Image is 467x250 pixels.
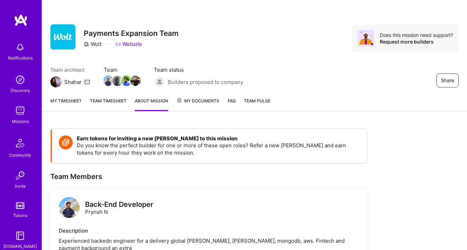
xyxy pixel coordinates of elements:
a: Team Member Avatar [131,75,140,87]
span: Team status [154,66,243,73]
img: Team Member Avatar [130,76,141,86]
img: logo [14,14,28,26]
a: logo [59,197,80,220]
span: My Documents [177,97,219,105]
span: Team Pulse [244,98,270,103]
img: Token icon [59,135,73,149]
div: Tokens [13,212,27,219]
div: Community [9,151,31,159]
i: icon Mail [84,79,90,85]
img: Team Architect [50,76,62,87]
a: Team Member Avatar [104,75,113,87]
img: Company Logo [50,24,75,49]
span: Builders proposed to company [168,78,243,86]
div: Discovery [10,87,30,94]
img: Team Member Avatar [112,76,123,86]
h4: Earn tokens for inviting a new [PERSON_NAME] to this mission [77,135,360,142]
div: Team Members [50,172,367,181]
img: Team Member Avatar [121,76,132,86]
button: Share [436,73,459,87]
i: icon CompanyGray [84,41,89,47]
div: Missions [12,118,29,125]
div: Does this mission need support? [380,32,453,38]
div: [DOMAIN_NAME] [3,243,37,250]
div: Description [59,227,359,234]
span: Team architect [50,66,90,73]
a: My timesheet [50,97,82,111]
img: Invite [13,169,27,182]
div: Wolt [84,40,101,48]
a: Team Member Avatar [113,75,122,87]
h3: Payments Expansion Team [84,29,179,38]
a: Team timesheet [90,97,126,111]
img: guide book [13,229,27,243]
a: Team Member Avatar [122,75,131,87]
img: Community [12,135,28,151]
img: discovery [13,73,27,87]
div: Back-End Developer [85,201,153,208]
span: Team [104,66,140,73]
div: Prynsh N [85,201,153,216]
img: teamwork [13,104,27,118]
a: Team Pulse [244,97,270,111]
img: bell [13,40,27,54]
img: Team Member Avatar [103,76,114,86]
div: Invite [15,182,26,190]
img: Avatar [358,30,374,47]
div: Shahar [64,78,82,86]
a: My Documents [177,97,219,111]
div: Request more builders [380,38,453,45]
p: Do you know the perfect builder for one or more of these open roles? Refer a new [PERSON_NAME] an... [77,142,360,156]
img: logo [59,197,80,218]
img: Builders proposed to company [154,76,165,87]
a: Website [115,40,142,48]
div: Notifications [8,54,33,62]
span: Share [441,77,454,84]
a: FAQ [228,97,236,111]
a: About Mission [135,97,168,111]
img: tokens [16,202,24,209]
